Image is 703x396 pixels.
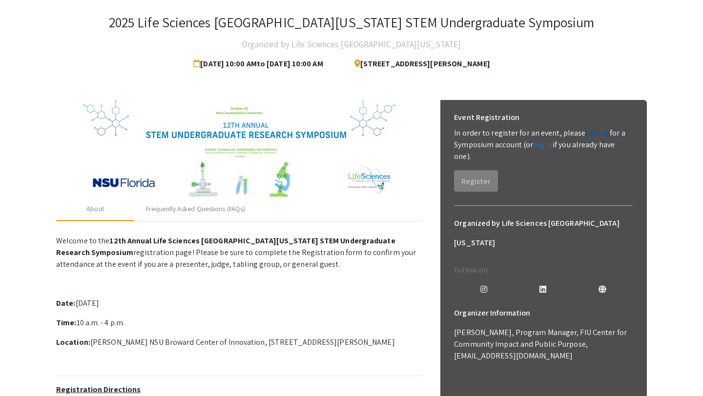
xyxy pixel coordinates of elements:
h3: 2025 Life Sciences [GEOGRAPHIC_DATA][US_STATE] STEM Undergraduate Symposium [109,14,595,31]
a: sign up [585,128,610,138]
p: Follow on [454,264,633,276]
p: 10 a.m. - 4 p.m. [56,317,422,329]
span: [STREET_ADDRESS][PERSON_NAME] [347,54,490,74]
strong: Date: [56,298,76,308]
p: [PERSON_NAME] NSU Broward Center of Innovation, [STREET_ADDRESS][PERSON_NAME] [56,337,422,348]
strong: Time: [56,317,77,328]
span: [DATE] 10:00 AM to [DATE] 10:00 AM [193,54,327,74]
h6: Organized by Life Sciences [GEOGRAPHIC_DATA][US_STATE] [454,214,633,253]
button: Register [454,170,498,192]
h4: Organized by Life Sciences [GEOGRAPHIC_DATA][US_STATE] [242,35,461,54]
a: log in [533,139,553,150]
h6: Organizer Information [454,303,633,323]
h6: Event Registration [454,108,519,127]
u: Registration Directions [56,384,141,395]
strong: 12th Annual Life Sciences [GEOGRAPHIC_DATA][US_STATE] STEM Undergraduate Research Symposium [56,236,395,257]
p: [DATE] [56,297,422,309]
p: In order to register for an event, please for a Symposium account (or if you already have one). [454,127,633,162]
strong: Location: [56,337,90,347]
p: Welcome to the registration page! Please be sure to complete the Registration form to confirm you... [56,235,422,270]
iframe: Chat [7,352,41,389]
div: About [86,204,104,214]
img: 32153a09-f8cb-4114-bf27-cfb6bc84fc69.png [83,100,395,198]
p: [PERSON_NAME], Program Manager, FIU Center for Community Impact and Public Purpose, [EMAIL_ADDRES... [454,327,633,362]
div: Frequently Asked Questions (FAQs) [146,204,245,214]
